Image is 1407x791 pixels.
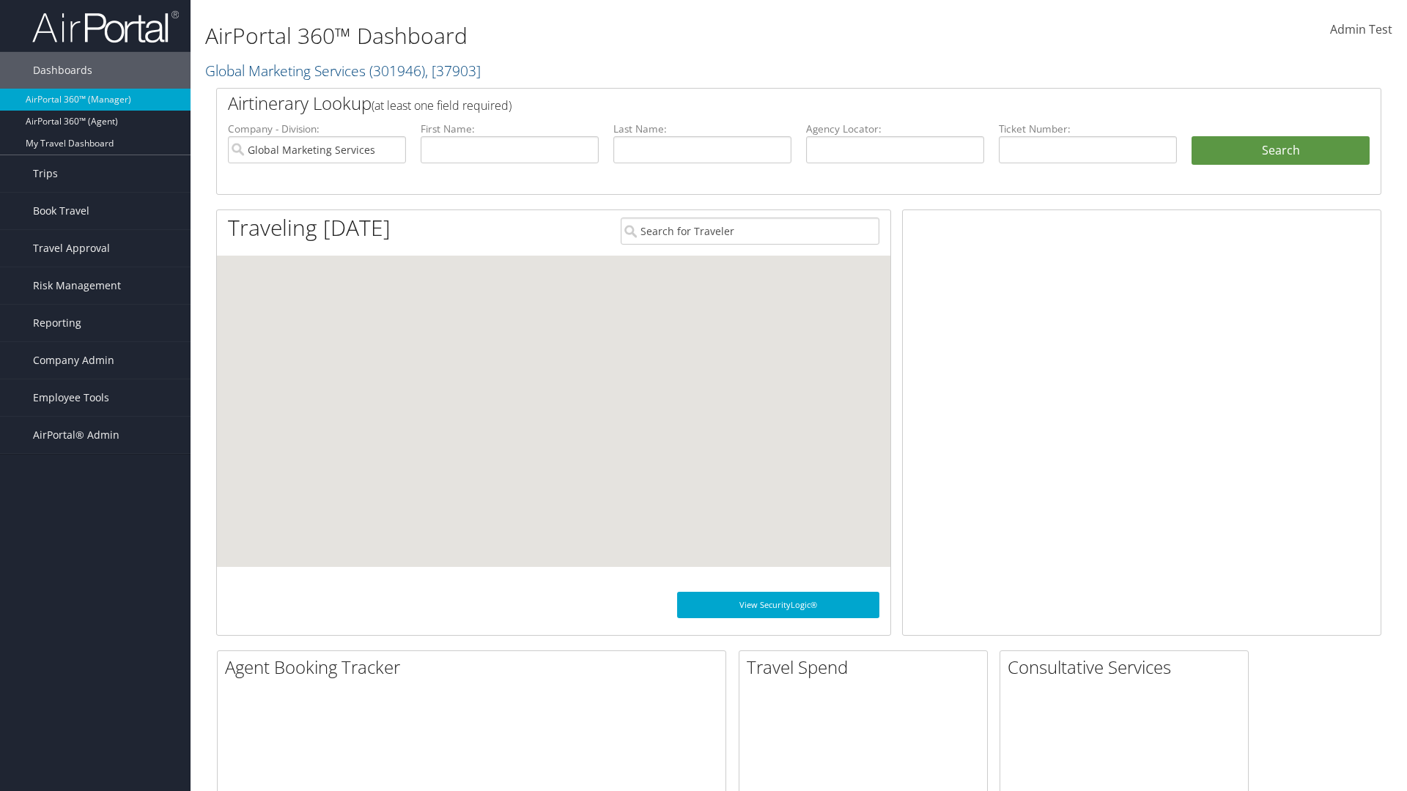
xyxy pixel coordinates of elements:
[32,10,179,44] img: airportal-logo.png
[205,21,997,51] h1: AirPortal 360™ Dashboard
[1330,7,1392,53] a: Admin Test
[33,52,92,89] span: Dashboards
[372,97,512,114] span: (at least one field required)
[33,193,89,229] span: Book Travel
[677,592,879,618] a: View SecurityLogic®
[1330,21,1392,37] span: Admin Test
[225,655,725,680] h2: Agent Booking Tracker
[806,122,984,136] label: Agency Locator:
[228,122,406,136] label: Company - Division:
[205,61,481,81] a: Global Marketing Services
[33,342,114,379] span: Company Admin
[33,417,119,453] span: AirPortal® Admin
[1192,136,1370,166] button: Search
[228,212,391,243] h1: Traveling [DATE]
[33,379,109,416] span: Employee Tools
[33,267,121,304] span: Risk Management
[425,61,481,81] span: , [ 37903 ]
[621,218,879,245] input: Search for Traveler
[747,655,987,680] h2: Travel Spend
[33,155,58,192] span: Trips
[369,61,425,81] span: ( 301946 )
[999,122,1177,136] label: Ticket Number:
[613,122,791,136] label: Last Name:
[33,305,81,341] span: Reporting
[1008,655,1248,680] h2: Consultative Services
[421,122,599,136] label: First Name:
[33,230,110,267] span: Travel Approval
[228,91,1273,116] h2: Airtinerary Lookup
